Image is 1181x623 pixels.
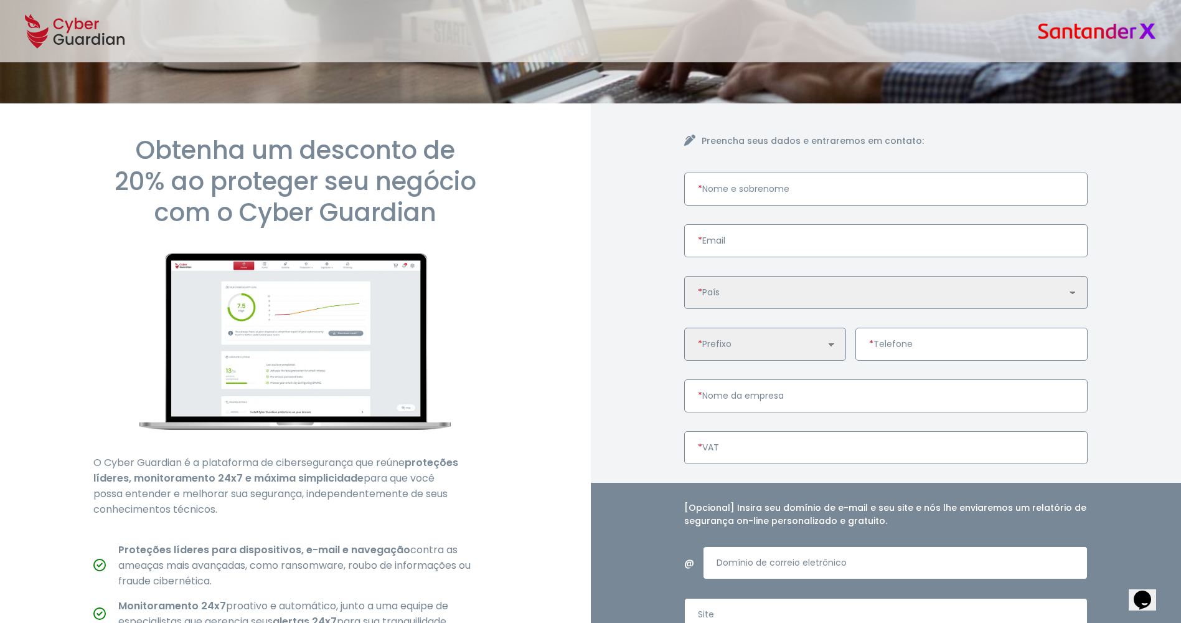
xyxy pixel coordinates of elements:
[139,253,451,430] img: cyberguardian-home
[93,455,497,517] p: O Cyber Guardian é a plataforma de cibersegurança que reúne para que você possa entender e melhor...
[118,599,226,613] strong: Monitoramento 24x7
[702,135,1088,148] h4: Preencha seus dados e entraremos em contato:
[118,543,410,557] strong: Proteções líderes para dispositivos, e-mail e navegação
[93,455,458,485] strong: proteções líderes, monitoramento 24x7 e máxima simplicidade
[684,502,1088,528] h4: [Opcional] Insira seu domínio de e-mail e seu site e nós lhe enviaremos um relatório de segurança...
[1038,23,1156,39] img: Santander X logo
[93,135,497,228] h1: Obtenha um desconto de 20% ao proteger seu negócio com o Cyber Guardian
[684,555,694,571] span: @
[703,546,1088,579] input: Digite um domínio de e-mail válido.
[855,328,1088,361] input: Digite um número de telefone válido.
[118,542,497,589] p: contra as ameaças mais avançadas, como ransomware, roubo de informações ou fraude cibernética.
[1129,573,1169,611] iframe: chat widget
